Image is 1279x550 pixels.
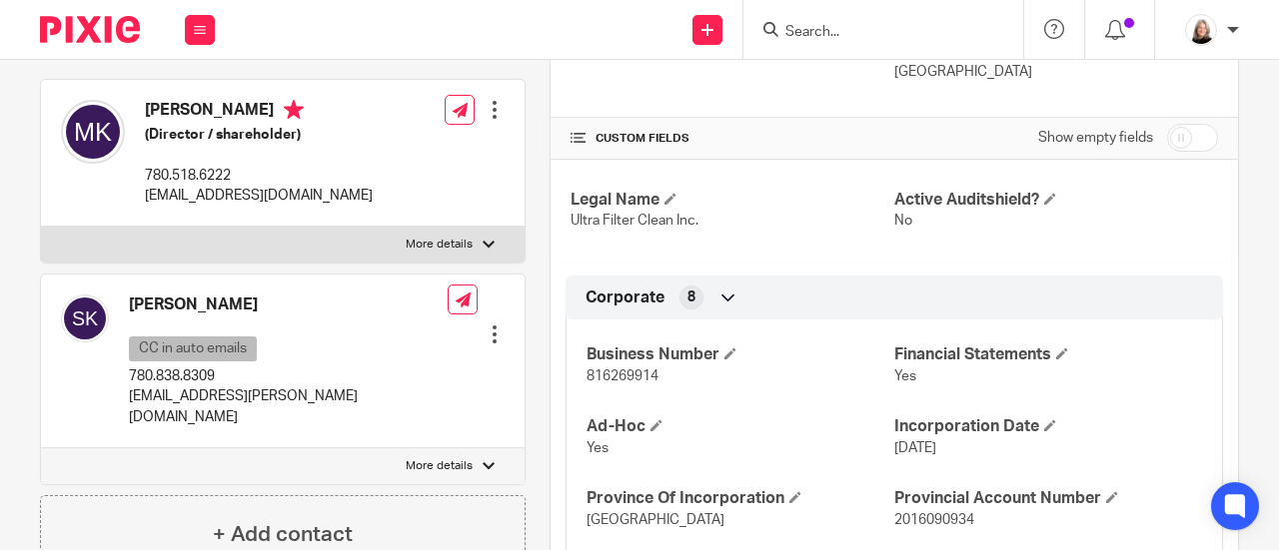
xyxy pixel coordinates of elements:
[587,416,894,437] h4: Ad-Hoc
[571,214,698,228] span: Ultra Filter Clean Inc.
[894,214,912,228] span: No
[894,513,974,527] span: 2016090934
[587,441,609,455] span: Yes
[129,294,448,315] h4: [PERSON_NAME]
[129,336,257,361] p: CC in auto emails
[145,100,373,125] h4: [PERSON_NAME]
[571,131,894,147] h4: CUSTOM FIELDS
[406,237,473,253] p: More details
[894,441,936,455] span: [DATE]
[284,100,304,120] i: Primary
[586,287,664,308] span: Corporate
[587,513,724,527] span: [GEOGRAPHIC_DATA]
[894,369,916,383] span: Yes
[129,386,448,427] p: [EMAIL_ADDRESS][PERSON_NAME][DOMAIN_NAME]
[145,166,373,186] p: 780.518.6222
[587,344,894,365] h4: Business Number
[213,519,353,550] h4: + Add contact
[587,369,658,383] span: 816269914
[687,287,695,307] span: 8
[1185,14,1217,46] img: Screenshot%202023-11-02%20134555.png
[145,125,373,145] h5: (Director / shareholder)
[783,24,963,42] input: Search
[894,62,1218,82] p: [GEOGRAPHIC_DATA]
[406,458,473,474] p: More details
[1038,128,1153,148] label: Show empty fields
[894,190,1218,211] h4: Active Auditshield?
[145,186,373,206] p: [EMAIL_ADDRESS][DOMAIN_NAME]
[894,488,1202,509] h4: Provincial Account Number
[61,100,125,164] img: svg%3E
[571,190,894,211] h4: Legal Name
[40,16,140,43] img: Pixie
[587,488,894,509] h4: Province Of Incorporation
[61,294,109,342] img: svg%3E
[894,344,1202,365] h4: Financial Statements
[894,416,1202,437] h4: Incorporation Date
[129,366,448,386] p: 780.838.8309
